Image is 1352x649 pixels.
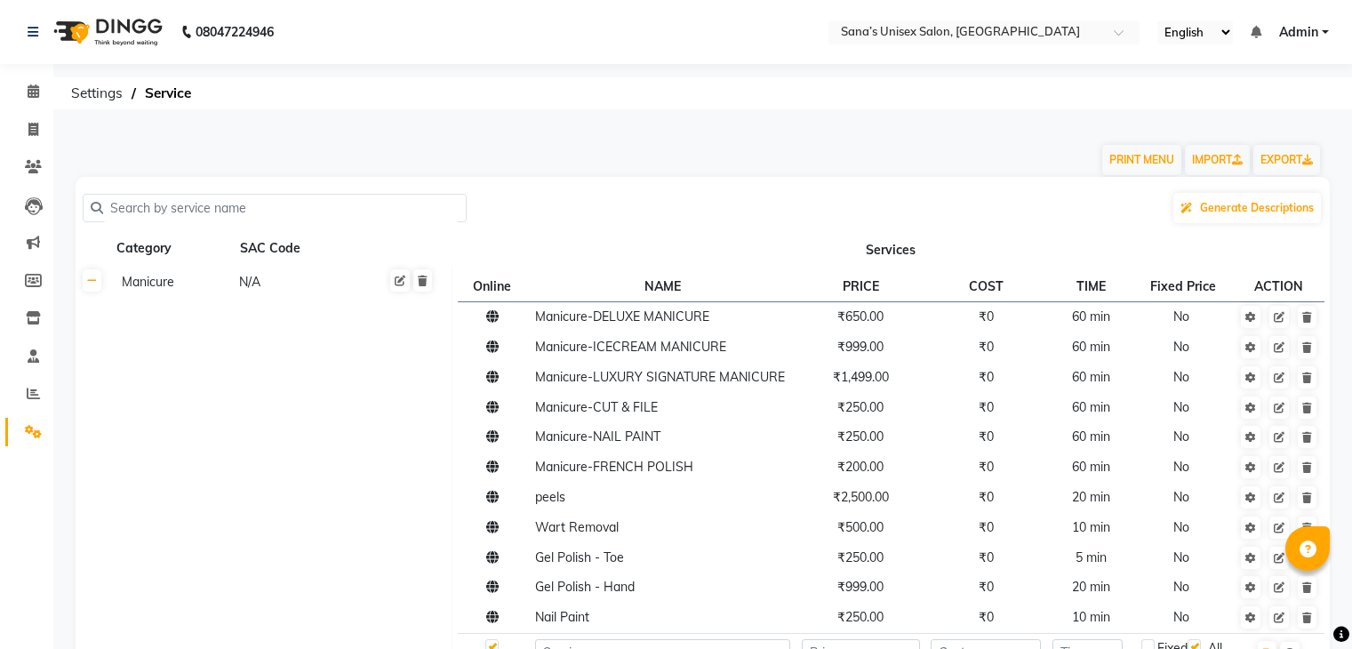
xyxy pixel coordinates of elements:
[837,429,884,445] span: ₹250.00
[979,369,994,385] span: ₹0
[979,399,994,415] span: ₹0
[1173,459,1189,475] span: No
[979,519,994,535] span: ₹0
[1234,271,1324,301] th: ACTION
[979,579,994,595] span: ₹0
[62,77,132,109] span: Settings
[1173,609,1189,625] span: No
[1072,429,1110,445] span: 60 min
[1173,429,1189,445] span: No
[1173,339,1189,355] span: No
[1076,549,1107,565] span: 5 min
[837,459,884,475] span: ₹200.00
[979,459,994,475] span: ₹0
[979,339,994,355] span: ₹0
[837,609,884,625] span: ₹250.00
[196,7,274,57] b: 08047224946
[535,399,658,415] span: Manicure-CUT & FILE
[103,195,459,222] input: Search by service name
[1279,23,1318,42] span: Admin
[535,459,693,475] span: Manicure-FRENCH POLISH
[1102,145,1181,175] button: PRINT MENU
[837,339,884,355] span: ₹999.00
[1173,193,1321,223] button: Generate Descriptions
[837,308,884,324] span: ₹650.00
[979,609,994,625] span: ₹0
[115,237,230,260] div: Category
[1253,145,1320,175] a: EXPORT
[837,399,884,415] span: ₹250.00
[1072,369,1110,385] span: 60 min
[1185,145,1250,175] a: IMPORT
[1072,609,1110,625] span: 10 min
[837,519,884,535] span: ₹500.00
[535,609,589,625] span: Nail Paint
[1277,578,1334,631] iframe: chat widget
[1173,399,1189,415] span: No
[1072,489,1110,505] span: 20 min
[1173,308,1189,324] span: No
[1173,489,1189,505] span: No
[237,271,353,293] div: N/A
[535,308,709,324] span: Manicure-DELUXE MANICURE
[1072,579,1110,595] span: 20 min
[535,429,660,445] span: Manicure-NAIL PAINT
[535,579,635,595] span: Gel Polish - Hand
[1047,271,1136,301] th: TIME
[115,271,230,293] div: Manicure
[535,549,624,565] span: Gel Polish - Toe
[1072,339,1110,355] span: 60 min
[1200,201,1314,214] span: Generate Descriptions
[529,271,796,301] th: NAME
[979,429,994,445] span: ₹0
[979,549,994,565] span: ₹0
[1173,549,1189,565] span: No
[238,237,354,260] div: SAC Code
[1072,519,1110,535] span: 10 min
[1136,271,1234,301] th: Fixed Price
[1072,459,1110,475] span: 60 min
[535,339,726,355] span: Manicure-ICECREAM MANICURE
[1173,579,1189,595] span: No
[833,369,889,385] span: ₹1,499.00
[45,7,167,57] img: logo
[1072,308,1110,324] span: 60 min
[1173,519,1189,535] span: No
[979,489,994,505] span: ₹0
[458,271,529,301] th: Online
[796,271,925,301] th: PRICE
[979,308,994,324] span: ₹0
[535,489,565,505] span: peels
[1173,369,1189,385] span: No
[925,271,1047,301] th: COST
[837,549,884,565] span: ₹250.00
[837,579,884,595] span: ₹999.00
[1072,399,1110,415] span: 60 min
[535,369,785,385] span: Manicure-LUXURY SIGNATURE MANICURE
[136,77,200,109] span: Service
[535,519,619,535] span: Wart Removal
[452,232,1330,266] th: Services
[833,489,889,505] span: ₹2,500.00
